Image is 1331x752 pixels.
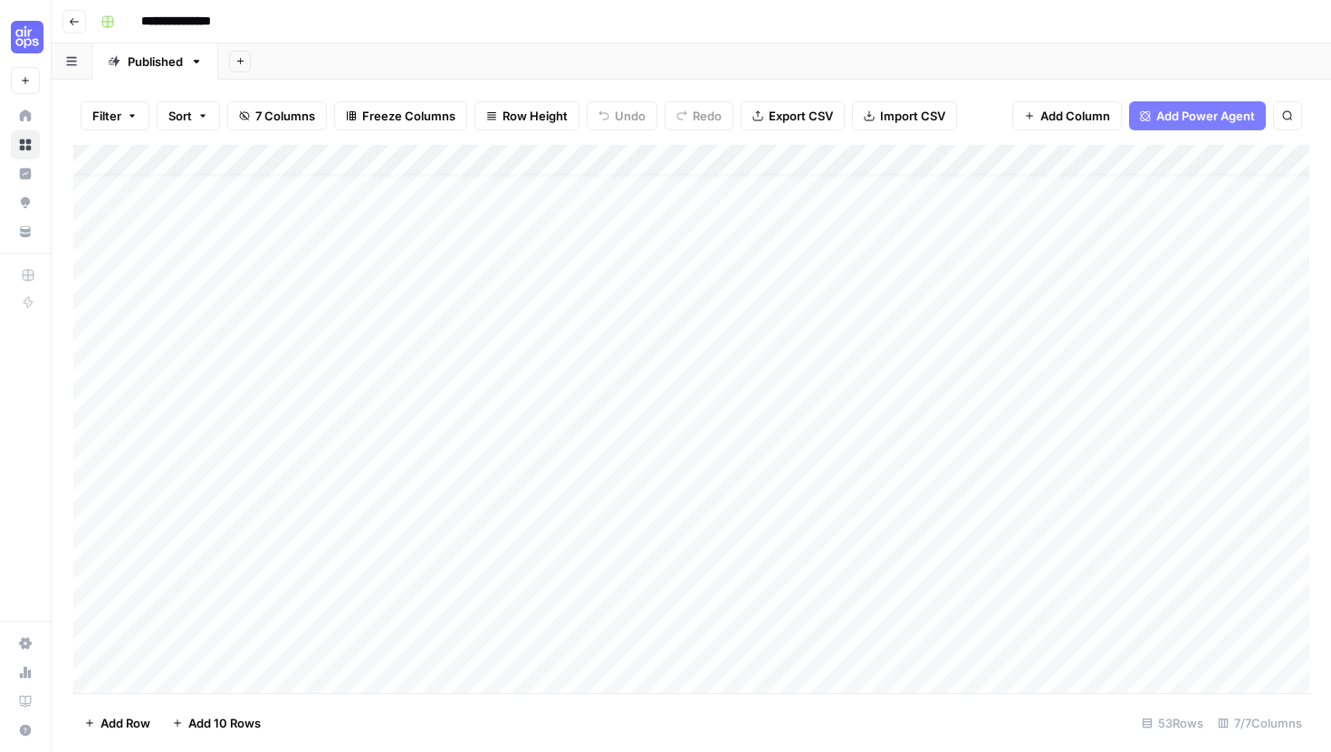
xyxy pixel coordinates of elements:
[11,629,40,658] a: Settings
[311,585,340,614] button: Send a message…
[1012,101,1122,130] button: Add Column
[1129,101,1266,130] button: Add Power Agent
[298,346,348,386] div: Yes
[28,593,43,607] button: Upload attachment
[1040,107,1110,125] span: Add Column
[312,357,333,375] div: Yes
[852,101,957,130] button: Import CSV
[115,593,129,607] button: Start recording
[665,101,733,130] button: Redo
[615,107,646,125] span: Undo
[168,107,192,125] span: Sort
[880,107,945,125] span: Import CSV
[29,410,282,499] div: Great, I’ll connect you with someone from our team. Meanwhile, could you share any additional det...
[11,101,40,130] a: Home
[101,714,150,732] span: Add Row
[228,167,348,206] div: team member
[334,101,467,130] button: Freeze Columns
[741,101,845,130] button: Export CSV
[15,555,347,585] textarea: Message…
[14,221,348,346] div: Fin says…
[11,21,43,53] img: AirOps Cohort 2 Logo
[12,7,46,42] button: go back
[11,658,40,687] a: Usage
[88,9,174,23] h1: Engineering
[227,101,327,130] button: 7 Columns
[11,130,40,159] a: Browse
[188,714,261,732] span: Add 10 Rows
[11,188,40,217] a: Opportunities
[128,52,183,71] div: Published
[68,527,86,545] img: Profile image for Engineering
[1211,709,1309,738] div: 7/7 Columns
[88,23,124,41] p: Active
[362,107,455,125] span: Freeze Columns
[11,159,40,188] a: Insights
[57,593,72,607] button: Emoji picker
[587,101,657,130] button: Undo
[14,524,348,566] div: Engineering says…
[503,107,568,125] span: Row Height
[91,528,295,544] div: joined the conversation
[11,687,40,716] a: Learning Hub
[14,221,297,331] div: Would you like me to connect you with a human agent now? Or if you want, you can share more detai...
[243,177,333,195] div: team member
[29,232,282,320] div: Would you like me to connect you with a human agent now? Or if you want, you can share more detai...
[14,346,348,400] div: Liebe says…
[86,593,101,607] button: Gif picker
[283,7,318,42] button: Home
[318,7,350,40] div: Close
[474,101,579,130] button: Row Height
[81,101,149,130] button: Filter
[11,716,40,745] button: Help + Support
[1156,107,1255,125] span: Add Power Agent
[52,10,81,39] img: Profile image for Engineering
[1135,709,1211,738] div: 53 Rows
[91,529,166,542] b: Engineering
[161,709,272,738] button: Add 10 Rows
[769,107,833,125] span: Export CSV
[29,71,333,141] div: Would you like me to get you connected with a team member right away, or do you have any other qu...
[11,217,40,246] a: Your Data
[92,43,218,80] a: Published
[255,107,315,125] span: 7 Columns
[73,709,161,738] button: Add Row
[14,399,348,524] div: Fin says…
[92,107,121,125] span: Filter
[14,399,297,509] div: Great, I’ll connect you with someone from our team. Meanwhile, could you share any additional det...
[157,101,220,130] button: Sort
[11,14,40,60] button: Workspace: AirOps Cohort 2
[693,107,722,125] span: Redo
[14,167,348,221] div: Liebe says…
